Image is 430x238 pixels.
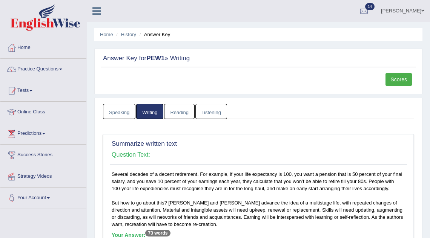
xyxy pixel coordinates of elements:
strong: PEW1 [146,55,164,62]
h2: Answer Key for » Writing [103,55,296,62]
a: Practice Questions [0,59,86,78]
a: Predictions [0,123,86,142]
a: Home [0,37,86,56]
a: Home [100,32,113,37]
a: History [121,32,136,37]
a: Writing [136,104,163,119]
sup: 73 words [145,230,170,236]
a: Strategy Videos [0,166,86,185]
a: Tests [0,80,86,99]
a: Listening [195,104,227,119]
a: Success Stories [0,145,86,163]
li: Answer Key [138,31,170,38]
span: 14 [365,3,375,10]
a: Online Class [0,102,86,121]
b: Your Answer: [112,232,170,238]
h4: Question Text: [112,151,405,158]
h2: Summarize written text [112,140,293,148]
a: Speaking [103,104,135,119]
a: Your Account [0,188,86,206]
a: Reading [164,104,194,119]
a: Scores [385,73,412,86]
